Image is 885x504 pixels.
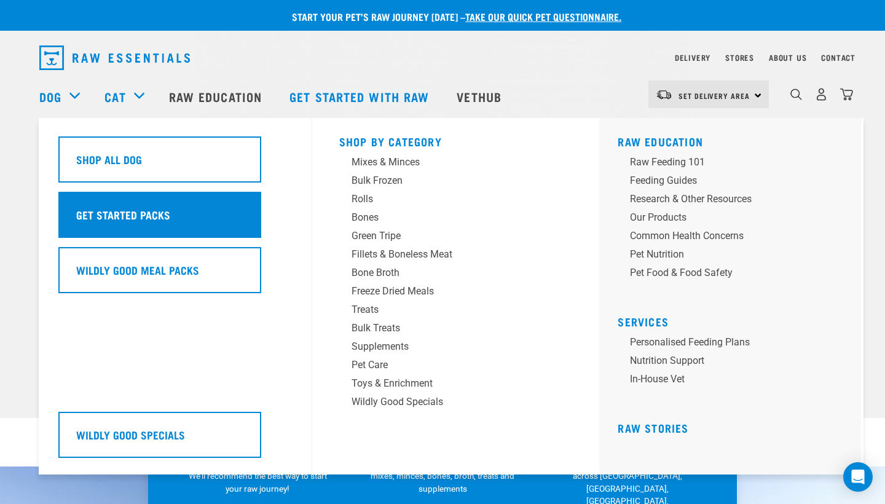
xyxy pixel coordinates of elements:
div: Fillets & Boneless Meat [352,247,543,262]
a: Delivery [675,55,710,60]
a: Pet Care [339,358,573,376]
div: Research & Other Resources [630,192,822,207]
div: Green Tripe [352,229,543,243]
div: Treats [352,302,543,317]
a: Freeze Dried Meals [339,284,573,302]
img: home-icon@2x.png [840,88,853,101]
img: van-moving.png [656,89,672,100]
a: Bones [339,210,573,229]
h5: Wildly Good Meal Packs [76,262,199,278]
a: Common Health Concerns [618,229,851,247]
a: Rolls [339,192,573,210]
a: Pet Food & Food Safety [618,266,851,284]
a: Our Products [618,210,851,229]
div: Toys & Enrichment [352,376,543,391]
a: Raw Education [157,72,277,121]
div: Freeze Dried Meals [352,284,543,299]
a: Feeding Guides [618,173,851,192]
a: Wildly Good Meal Packs [58,247,292,302]
div: Bones [352,210,543,225]
a: Research & Other Resources [618,192,851,210]
h5: Get Started Packs [76,207,170,222]
a: Vethub [444,72,517,121]
div: Supplements [352,339,543,354]
a: Wildly Good Specials [339,395,573,413]
a: Treats [339,302,573,321]
a: Bone Broth [339,266,573,284]
a: Green Tripe [339,229,573,247]
a: Stores [725,55,754,60]
img: user.png [815,88,828,101]
div: Raw Feeding 101 [630,155,822,170]
nav: dropdown navigation [29,41,855,75]
a: In-house vet [618,372,851,390]
a: Cat [104,87,125,106]
a: Supplements [339,339,573,358]
div: Common Health Concerns [630,229,822,243]
a: Shop All Dog [58,136,292,192]
h5: Services [618,315,851,325]
a: Raw Feeding 101 [618,155,851,173]
a: Personalised Feeding Plans [618,335,851,353]
div: Wildly Good Specials [352,395,543,409]
a: Mixes & Minces [339,155,573,173]
div: Feeding Guides [630,173,822,188]
a: Raw Education [618,138,703,144]
a: Fillets & Boneless Meat [339,247,573,266]
div: Rolls [352,192,543,207]
a: About Us [769,55,806,60]
a: Wildly Good Specials [58,412,292,467]
div: Open Intercom Messenger [843,462,873,492]
a: Get Started Packs [58,192,292,247]
img: Raw Essentials Logo [39,45,190,70]
a: Contact [821,55,855,60]
span: Set Delivery Area [678,93,750,98]
a: Nutrition Support [618,353,851,372]
img: home-icon-1@2x.png [790,89,802,100]
div: Pet Care [352,358,543,372]
a: Bulk Treats [339,321,573,339]
div: Bulk Frozen [352,173,543,188]
div: Our Products [630,210,822,225]
div: Bone Broth [352,266,543,280]
a: Raw Stories [618,425,688,431]
a: Bulk Frozen [339,173,573,192]
a: Toys & Enrichment [339,376,573,395]
div: Pet Food & Food Safety [630,266,822,280]
div: Mixes & Minces [352,155,543,170]
div: Pet Nutrition [630,247,822,262]
a: take our quick pet questionnaire. [465,14,621,19]
h5: Shop By Category [339,135,573,145]
h5: Wildly Good Specials [76,427,185,443]
h5: Shop All Dog [76,151,142,167]
a: Get started with Raw [277,72,444,121]
div: Bulk Treats [352,321,543,336]
a: Dog [39,87,61,106]
a: Pet Nutrition [618,247,851,266]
